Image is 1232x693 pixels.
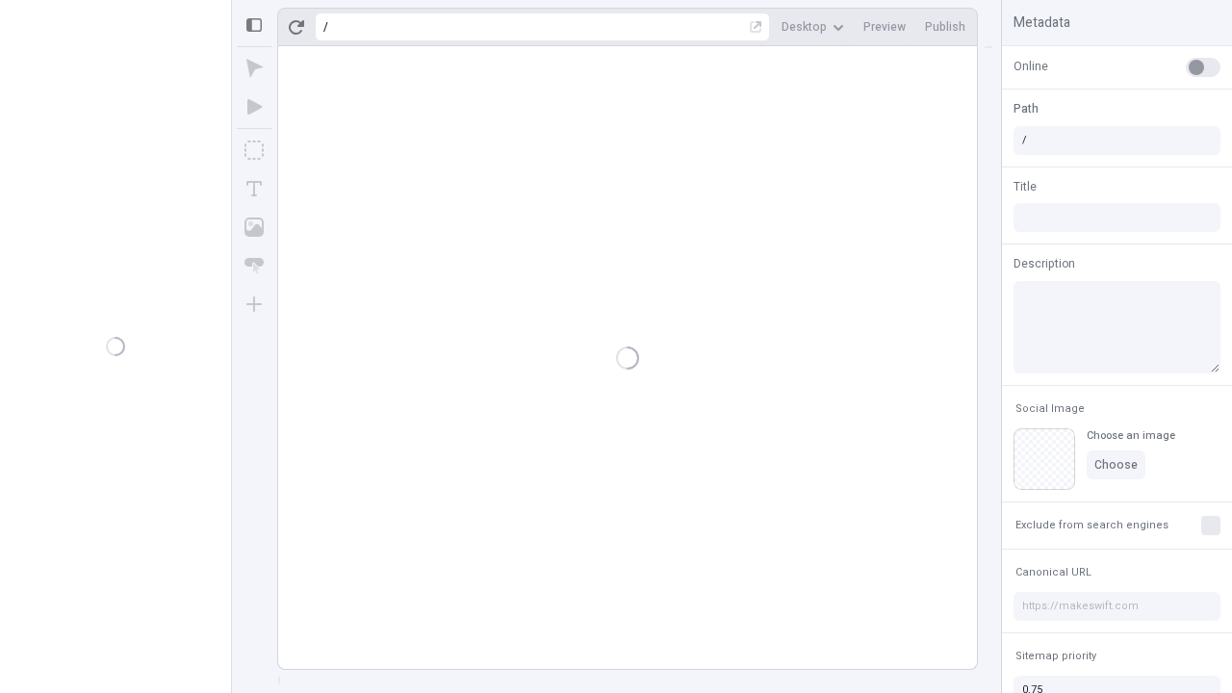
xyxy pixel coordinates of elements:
span: Desktop [782,19,827,35]
span: Online [1014,58,1048,75]
span: Publish [925,19,965,35]
button: Button [237,248,271,283]
span: Sitemap priority [1015,649,1096,663]
span: Choose [1094,457,1138,473]
button: Exclude from search engines [1012,514,1172,537]
span: Preview [863,19,906,35]
button: Preview [856,13,913,41]
button: Box [237,133,271,167]
div: Choose an image [1087,428,1175,443]
span: Path [1014,100,1039,117]
button: Canonical URL [1012,561,1095,584]
button: Sitemap priority [1012,645,1100,668]
input: https://makeswift.com [1014,592,1220,621]
div: / [323,19,328,35]
span: Social Image [1015,401,1085,416]
span: Description [1014,255,1075,272]
button: Choose [1087,450,1145,479]
span: Exclude from search engines [1015,518,1168,532]
span: Title [1014,178,1037,195]
button: Image [237,210,271,244]
button: Social Image [1012,398,1089,421]
button: Publish [917,13,973,41]
button: Text [237,171,271,206]
span: Canonical URL [1015,565,1091,579]
button: Desktop [774,13,852,41]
